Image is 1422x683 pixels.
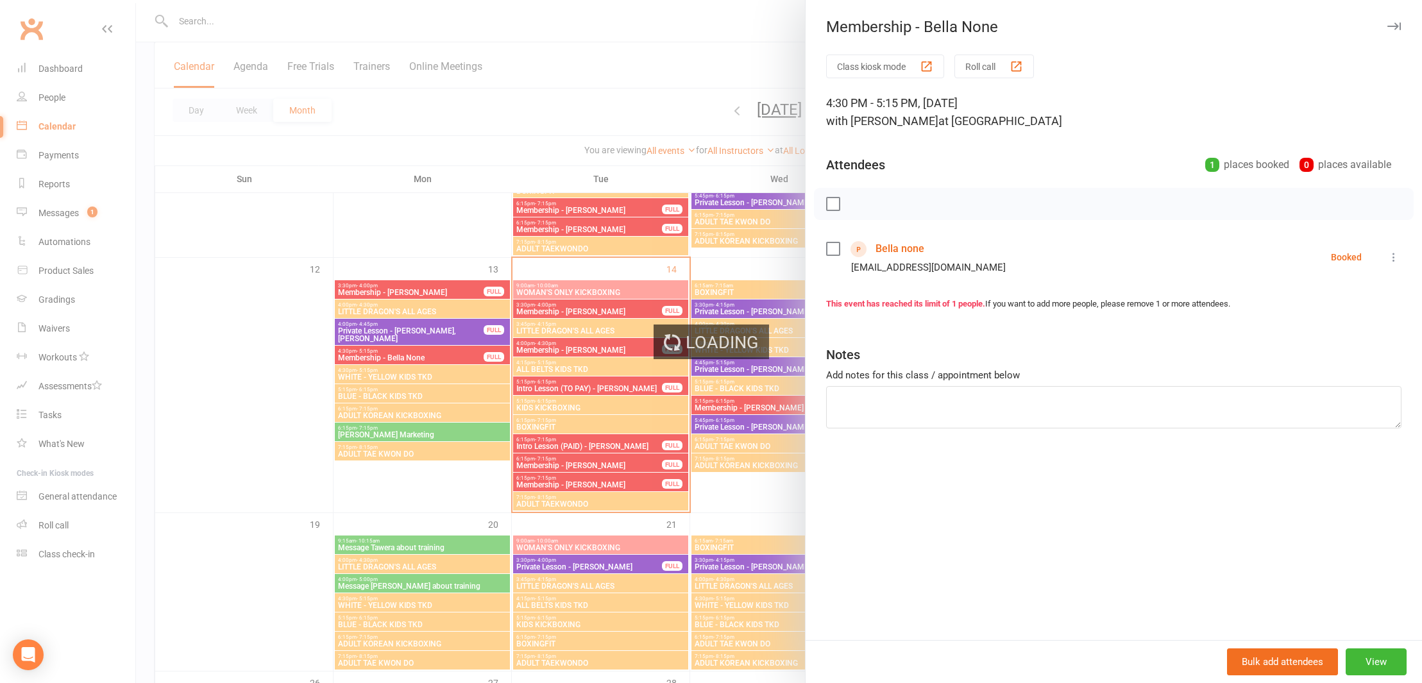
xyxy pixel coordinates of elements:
button: Class kiosk mode [826,55,944,78]
a: Bella none [876,239,924,259]
button: Bulk add attendees [1227,648,1338,675]
button: Roll call [954,55,1034,78]
div: Open Intercom Messenger [13,639,44,670]
button: View [1346,648,1407,675]
div: 4:30 PM - 5:15 PM, [DATE] [826,94,1401,130]
span: at [GEOGRAPHIC_DATA] [938,114,1062,128]
div: Booked [1331,253,1362,262]
div: places available [1299,156,1391,174]
div: places booked [1205,156,1289,174]
div: Membership - Bella None [806,18,1422,36]
div: 0 [1299,158,1314,172]
div: [EMAIL_ADDRESS][DOMAIN_NAME] [851,259,1006,276]
div: 1 [1205,158,1219,172]
div: If you want to add more people, please remove 1 or more attendees. [826,298,1401,311]
span: with [PERSON_NAME] [826,114,938,128]
strong: This event has reached its limit of 1 people. [826,299,985,308]
div: Attendees [826,156,885,174]
div: Add notes for this class / appointment below [826,367,1401,383]
div: Notes [826,346,860,364]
